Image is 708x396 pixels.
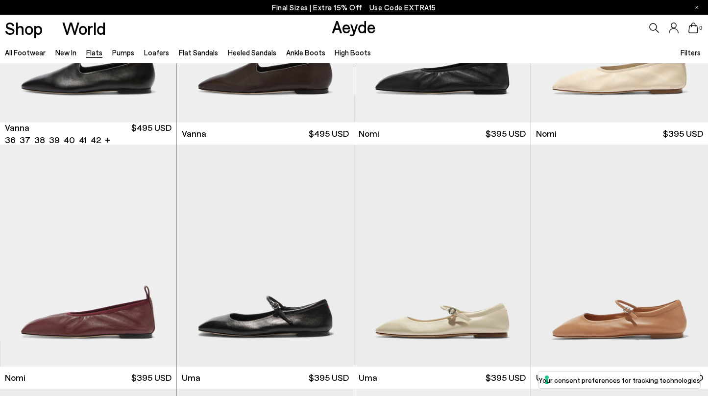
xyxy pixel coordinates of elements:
[5,134,16,146] li: 36
[538,375,700,385] label: Your consent preferences for tracking technologies
[179,48,218,57] a: Flat Sandals
[335,48,371,57] a: High Boots
[20,134,30,146] li: 37
[86,48,102,57] a: Flats
[698,25,703,31] span: 0
[354,123,531,145] a: Nomi $395 USD
[105,133,110,146] li: +
[55,48,76,57] a: New In
[272,1,436,14] p: Final Sizes | Extra 15% Off
[688,23,698,33] a: 0
[309,127,349,140] span: $495 USD
[536,127,557,140] span: Nomi
[359,127,379,140] span: Nomi
[663,127,703,140] span: $395 USD
[359,371,377,384] span: Uma
[177,123,353,145] a: Vanna $495 USD
[131,122,171,146] span: $495 USD
[182,127,206,140] span: Vanna
[91,134,101,146] li: 42
[531,145,708,367] img: Uma Mary-Jane Flats
[34,134,45,146] li: 38
[531,367,708,389] a: Uma $395 USD
[5,122,29,134] span: Vanna
[531,123,708,145] a: Nomi $395 USD
[369,3,436,12] span: Navigate to /collections/ss25-final-sizes
[681,48,701,57] span: Filters
[64,134,75,146] li: 40
[538,371,700,388] button: Your consent preferences for tracking technologies
[182,371,200,384] span: Uma
[332,16,376,37] a: Aeyde
[177,145,353,367] img: Uma Mary-Jane Flats
[354,145,531,367] img: Uma Mary-Jane Flats
[112,48,134,57] a: Pumps
[177,367,353,389] a: Uma $395 USD
[486,371,526,384] span: $395 USD
[5,20,43,37] a: Shop
[309,371,349,384] span: $395 USD
[286,48,325,57] a: Ankle Boots
[354,367,531,389] a: Uma $395 USD
[49,134,60,146] li: 39
[79,134,87,146] li: 41
[536,371,555,384] span: Uma
[228,48,276,57] a: Heeled Sandals
[62,20,106,37] a: World
[144,48,169,57] a: Loafers
[5,134,98,146] ul: variant
[5,371,25,384] span: Nomi
[131,371,171,384] span: $395 USD
[5,48,46,57] a: All Footwear
[486,127,526,140] span: $395 USD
